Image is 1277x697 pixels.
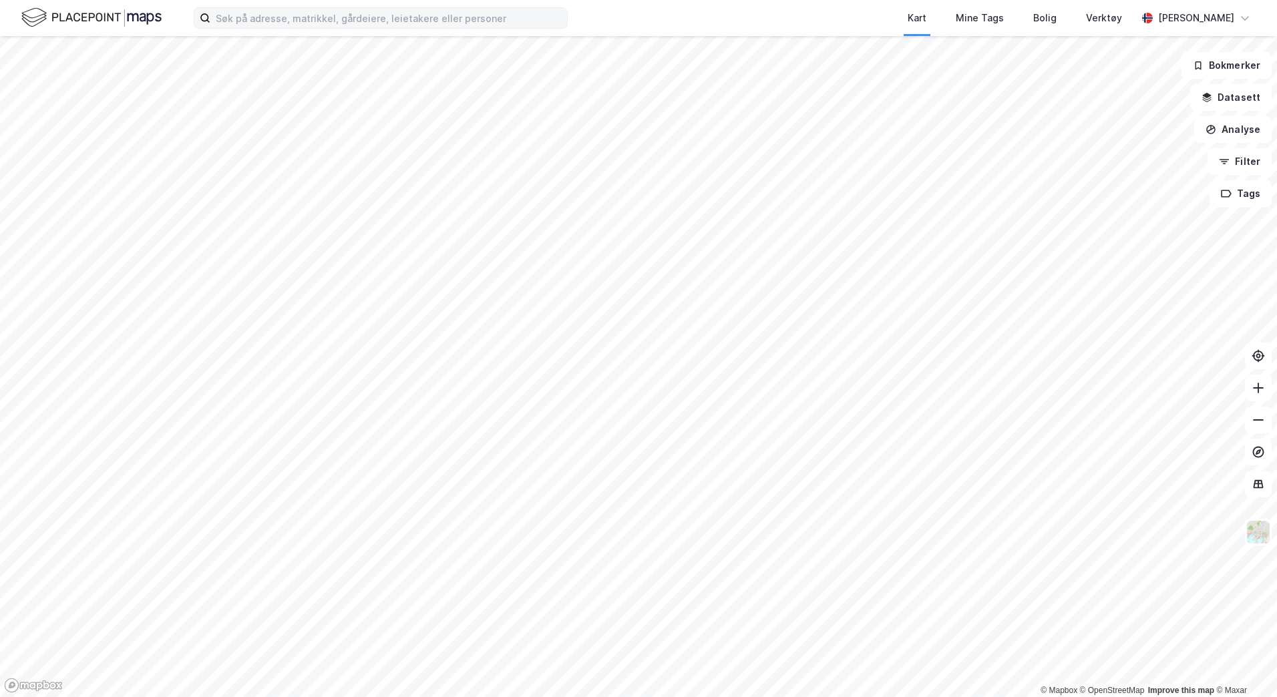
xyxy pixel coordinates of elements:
img: Z [1246,519,1271,545]
button: Filter [1208,148,1272,175]
button: Datasett [1190,84,1272,111]
div: Bolig [1033,10,1057,26]
a: Mapbox [1041,686,1077,695]
div: Mine Tags [956,10,1004,26]
iframe: Chat Widget [1210,633,1277,697]
input: Søk på adresse, matrikkel, gårdeiere, leietakere eller personer [210,8,567,28]
button: Tags [1210,180,1272,207]
div: Kart [908,10,926,26]
div: Kontrollprogram for chat [1210,633,1277,697]
div: Verktøy [1086,10,1122,26]
div: [PERSON_NAME] [1158,10,1234,26]
a: OpenStreetMap [1080,686,1145,695]
button: Bokmerker [1181,52,1272,79]
button: Analyse [1194,116,1272,143]
a: Improve this map [1148,686,1214,695]
a: Mapbox homepage [4,678,63,693]
img: logo.f888ab2527a4732fd821a326f86c7f29.svg [21,6,162,29]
